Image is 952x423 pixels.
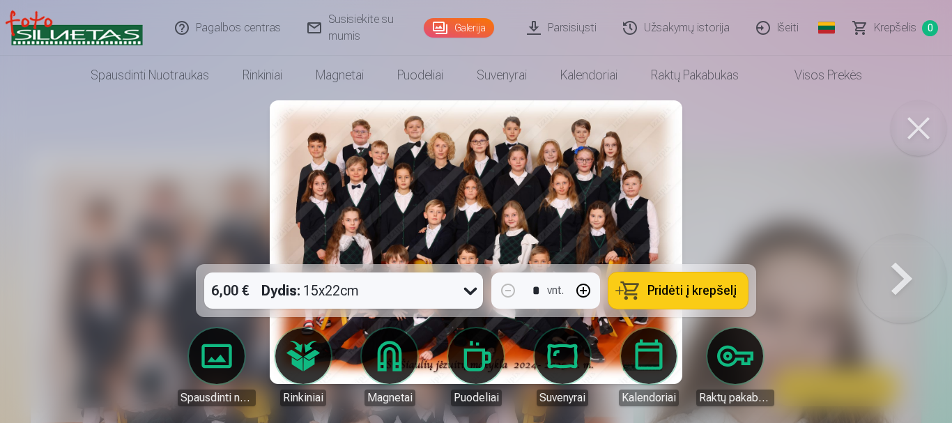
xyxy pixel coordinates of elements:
strong: Dydis : [261,281,300,300]
button: Pridėti į krepšelį [608,272,748,309]
a: Galerija [424,18,494,38]
a: Spausdinti nuotraukas [178,328,256,406]
a: Suvenyrai [523,328,601,406]
a: Spausdinti nuotraukas [74,56,226,95]
div: Suvenyrai [537,390,588,406]
img: /v3 [6,6,143,50]
a: Suvenyrai [460,56,544,95]
div: 15x22cm [261,272,359,309]
a: Magnetai [299,56,381,95]
div: Kalendoriai [619,390,679,406]
a: Rinkiniai [264,328,342,406]
span: Pridėti į krepšelį [647,284,737,297]
div: Puodeliai [451,390,502,406]
div: Magnetai [364,390,415,406]
a: Kalendoriai [544,56,634,95]
a: Rinkiniai [226,56,299,95]
a: Puodeliai [381,56,460,95]
span: Krepšelis [874,20,916,36]
a: Raktų pakabukas [634,56,755,95]
span: 0 [922,20,938,36]
a: Kalendoriai [610,328,688,406]
a: Magnetai [351,328,429,406]
a: Raktų pakabukas [696,328,774,406]
a: Visos prekės [755,56,879,95]
div: 6,00 € [204,272,256,309]
div: Rinkiniai [280,390,326,406]
div: Spausdinti nuotraukas [178,390,256,406]
a: Puodeliai [437,328,515,406]
div: Raktų pakabukas [696,390,774,406]
div: vnt. [547,282,564,299]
